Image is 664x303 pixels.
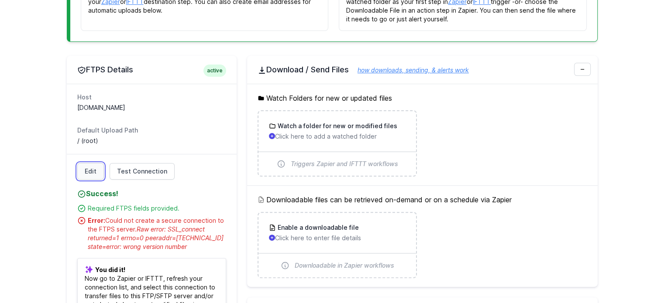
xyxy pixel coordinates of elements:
[258,93,587,103] h5: Watch Folders for new or updated files
[77,188,226,199] h4: Success!
[95,266,125,273] b: You did it!
[349,66,469,74] a: how downloads, sending, & alerts work
[110,163,175,180] a: Test Connection
[269,234,406,242] p: Click here to enter file details
[77,126,226,135] dt: Default Upload Path
[276,223,359,232] h3: Enable a downloadable file
[258,65,587,75] h2: Download / Send Files
[77,163,104,180] a: Edit
[88,216,226,251] div: Could not create a secure connection to the FTPS server.
[258,213,416,277] a: Enable a downloadable file Click here to enter file details Downloadable in Zapier workflows
[77,65,226,75] h2: FTPS Details
[88,225,224,250] span: Raw error: SSL_connect returned=1 errno=0 peeraddr=[TECHNICAL_ID] state=error: wrong version number
[88,217,105,224] strong: Error:
[77,93,226,102] dt: Host
[291,160,398,168] span: Triggers Zapier and IFTTT workflows
[77,136,226,145] dd: / (root)
[276,122,397,130] h3: Watch a folder for new or modified files
[88,204,226,213] div: Required FTPS fields provided.
[258,111,416,176] a: Watch a folder for new or modified files Click here to add a watched folder Triggers Zapier and I...
[269,132,406,141] p: Click here to add a watched folder
[258,194,587,205] h5: Downloadable files can be retrieved on-demand or on a schedule via Zapier
[620,259,654,293] iframe: Drift Widget Chat Controller
[77,103,226,112] dd: [DOMAIN_NAME]
[117,167,167,176] span: Test Connection
[203,65,226,77] span: active
[295,261,394,270] span: Downloadable in Zapier workflows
